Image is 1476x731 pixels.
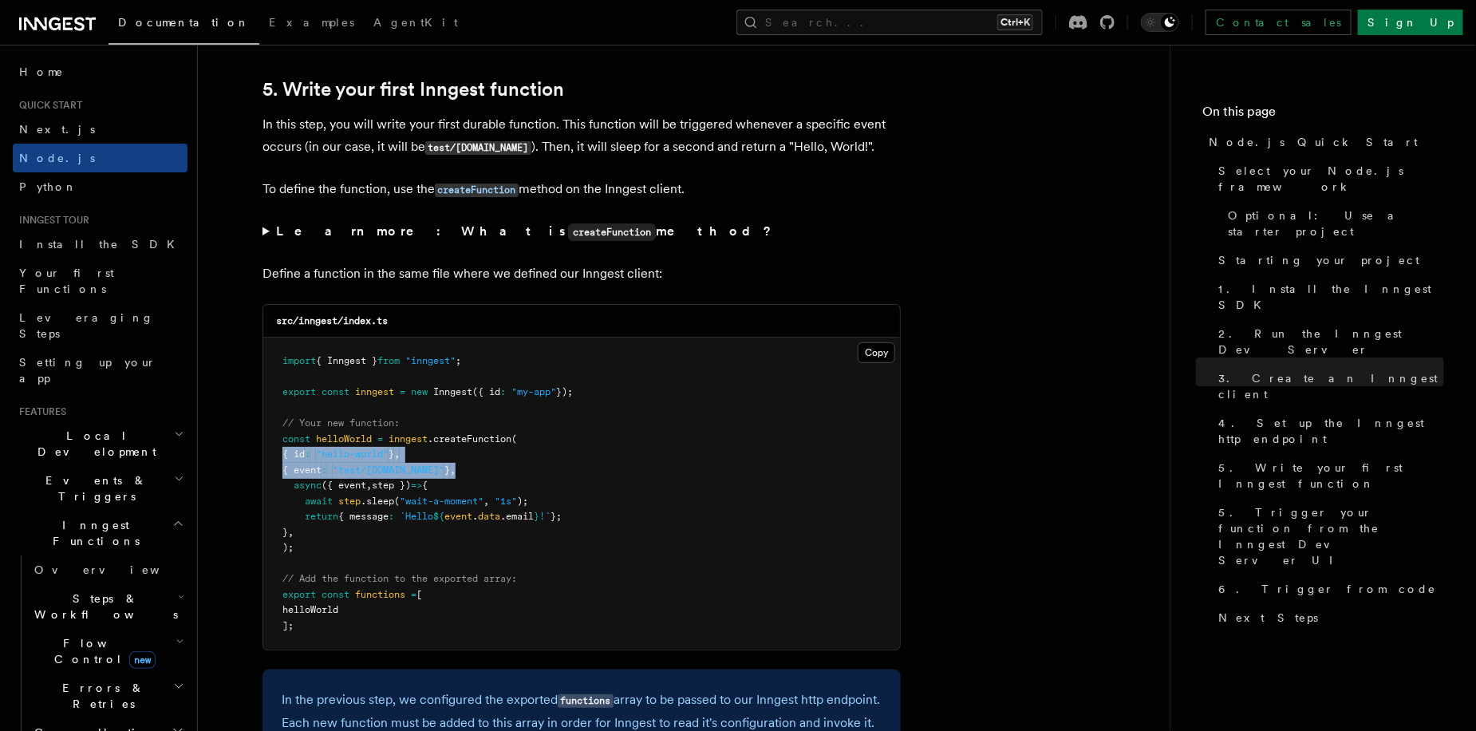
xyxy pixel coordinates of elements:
[411,589,416,600] span: =
[282,527,288,538] span: }
[282,620,294,631] span: ];
[322,480,366,491] span: ({ event
[1218,252,1419,268] span: Starting your project
[1218,281,1444,313] span: 1. Install the Inngest SDK
[28,555,187,584] a: Overview
[511,386,556,397] span: "my-app"
[517,496,528,507] span: );
[1202,128,1444,156] a: Node.js Quick Start
[316,355,377,366] span: { Inngest }
[316,433,372,445] span: helloWorld
[282,604,338,615] span: helloWorld
[1218,370,1444,402] span: 3. Create an Inngest client
[1221,201,1444,246] a: Optional: Use a starter project
[539,511,551,522] span: !`
[282,464,322,476] span: { event
[366,480,372,491] span: ,
[1212,603,1444,632] a: Next Steps
[1212,319,1444,364] a: 2. Run the Inngest Dev Server
[1212,409,1444,453] a: 4. Set up the Inngest http endpoint
[500,511,534,522] span: .email
[282,573,517,584] span: // Add the function to the exported array:
[1212,498,1444,575] a: 5. Trigger your function from the Inngest Dev Server UI
[483,496,489,507] span: ,
[433,511,444,522] span: ${
[1218,504,1444,568] span: 5. Trigger your function from the Inngest Dev Server UI
[13,466,187,511] button: Events & Triggers
[28,674,187,718] button: Errors & Retries
[511,433,517,445] span: (
[568,223,656,241] code: createFunction
[389,511,394,522] span: :
[425,141,531,155] code: test/[DOMAIN_NAME]
[282,589,316,600] span: export
[858,342,895,363] button: Copy
[13,517,172,549] span: Inngest Functions
[282,355,316,366] span: import
[1212,246,1444,275] a: Starting your project
[435,181,519,196] a: createFunction
[556,386,573,397] span: });
[13,57,187,86] a: Home
[322,589,349,600] span: const
[435,184,519,197] code: createFunction
[13,172,187,201] a: Python
[389,433,428,445] span: inngest
[361,496,394,507] span: .sleep
[282,386,316,397] span: export
[13,230,187,259] a: Install the SDK
[19,64,64,80] span: Home
[355,386,394,397] span: inngest
[428,433,511,445] span: .createFunction
[422,480,428,491] span: {
[13,428,174,460] span: Local Development
[333,464,444,476] span: "test/[DOMAIN_NAME]"
[400,386,405,397] span: =
[19,267,114,295] span: Your first Functions
[1218,460,1444,492] span: 5. Write your first Inngest function
[411,386,428,397] span: new
[282,542,294,553] span: );
[373,16,458,29] span: AgentKit
[28,629,187,674] button: Flow Controlnew
[1209,134,1418,150] span: Node.js Quick Start
[282,448,305,460] span: { id
[262,113,901,159] p: In this step, you will write your first durable function. This function will be triggered wheneve...
[13,259,187,303] a: Your first Functions
[405,355,456,366] span: "inngest"
[394,496,400,507] span: (
[394,448,400,460] span: ,
[262,78,564,101] a: 5. Write your first Inngest function
[1212,453,1444,498] a: 5. Write your first Inngest function
[109,5,259,45] a: Documentation
[558,694,614,708] code: functions
[19,356,156,385] span: Setting up your app
[416,589,422,600] span: [
[19,180,77,193] span: Python
[28,635,176,667] span: Flow Control
[262,178,901,201] p: To define the function, use the method on the Inngest client.
[355,589,405,600] span: functions
[1212,156,1444,201] a: Select your Node.js framework
[1212,575,1444,603] a: 6. Trigger from code
[305,496,333,507] span: await
[472,386,500,397] span: ({ id
[19,311,154,340] span: Leveraging Steps
[1212,275,1444,319] a: 1. Install the Inngest SDK
[294,480,322,491] span: async
[269,16,354,29] span: Examples
[400,496,483,507] span: "wait-a-moment"
[19,152,95,164] span: Node.js
[259,5,364,43] a: Examples
[478,511,500,522] span: data
[444,511,472,522] span: event
[276,223,775,239] strong: Learn more: What is method?
[551,511,562,522] span: };
[282,433,310,445] span: const
[456,355,461,366] span: ;
[19,123,95,136] span: Next.js
[736,10,1043,35] button: Search...Ctrl+K
[28,591,178,622] span: Steps & Workflows
[282,417,400,429] span: // Your new function:
[118,16,250,29] span: Documentation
